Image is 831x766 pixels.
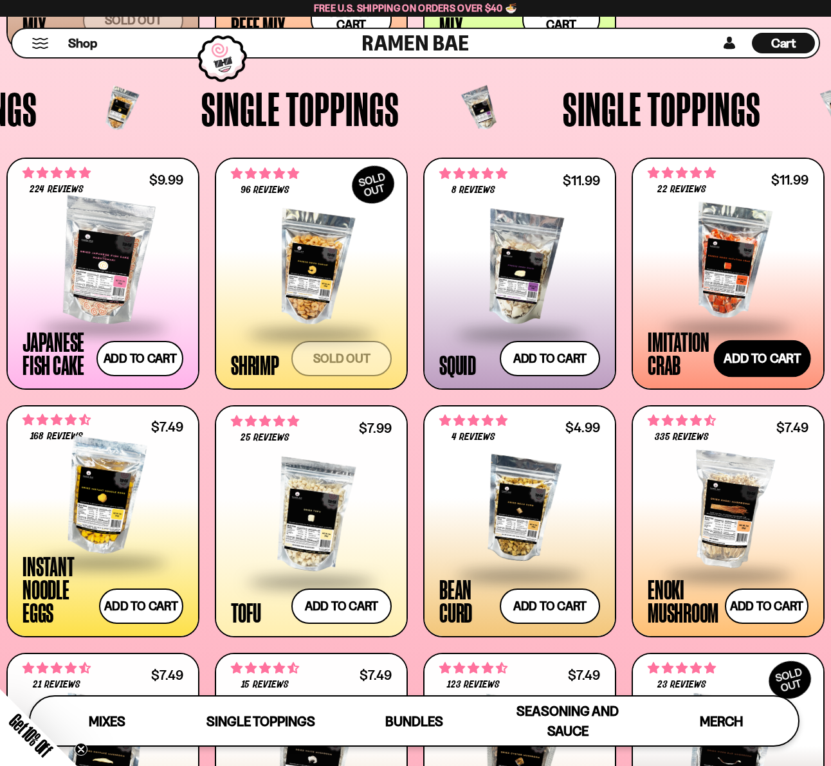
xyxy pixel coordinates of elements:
a: 4.86 stars 22 reviews $11.99 Imitation Crab Add to cart [632,158,825,390]
span: Bundles [385,713,443,729]
div: Bean Curd [439,578,493,624]
span: 4.90 stars [231,165,299,182]
button: Add to cart [96,341,183,376]
a: 5.00 stars 4 reviews $4.99 Bean Curd Add to cart [423,405,616,637]
div: Squid [439,353,476,376]
div: SOLD OUT [762,654,817,706]
button: Add to cart [713,340,810,377]
div: Tofu [231,601,261,624]
span: 22 reviews [657,185,706,195]
span: 15 reviews [241,680,288,690]
span: Free U.S. Shipping on Orders over $40 🍜 [314,2,518,14]
span: 25 reviews [241,433,289,443]
span: 5.00 stars [439,412,507,429]
span: 4.75 stars [439,165,507,182]
a: Merch [644,697,798,745]
div: SOLD OUT [345,158,401,210]
span: 4.80 stars [231,413,299,430]
div: $4.99 [565,421,600,433]
div: $7.99 [359,422,392,434]
a: 4.76 stars 224 reviews $9.99 Japanese Fish Cake Add to cart [6,158,199,390]
span: 4.73 stars [23,412,91,428]
a: 4.80 stars 25 reviews $7.99 Tofu Add to cart [215,405,408,637]
span: Single Toppings [201,85,399,132]
button: Add to cart [500,588,600,624]
span: Single Toppings [563,85,761,132]
button: Add to cart [99,588,183,624]
span: 4.48 stars [23,660,91,677]
span: 4.83 stars [648,660,716,677]
div: $11.99 [771,174,808,186]
div: Shrimp [231,353,279,376]
div: $7.49 [151,669,183,681]
span: 96 reviews [241,185,289,196]
a: 4.75 stars 8 reviews $11.99 Squid Add to cart [423,158,616,390]
button: Add to cart [725,588,808,624]
div: $7.49 [776,421,808,433]
span: Shop [68,35,97,52]
span: 23 reviews [657,680,706,690]
a: Cart [752,29,815,57]
span: 4.53 stars [231,660,299,677]
span: 335 reviews [655,432,709,442]
span: 4.86 stars [648,165,716,181]
a: Single Toppings [184,697,338,745]
a: Seasoning and Sauce [491,697,644,745]
div: $9.99 [149,174,183,186]
a: Shop [68,33,97,53]
div: Japanese Fish Cake [23,330,90,376]
div: $7.49 [568,669,600,681]
span: 123 reviews [447,680,500,690]
span: 21 reviews [33,680,80,690]
span: 8 reviews [452,185,495,196]
span: 4.69 stars [439,660,507,677]
a: SOLDOUT 4.90 stars 96 reviews Shrimp Sold out [215,158,408,390]
button: Close teaser [75,743,87,756]
div: Instant Noodle Eggs [23,554,93,624]
span: 4 reviews [452,432,495,442]
button: Mobile Menu Trigger [32,38,49,49]
a: Mixes [30,697,184,745]
span: 4.53 stars [648,412,716,429]
span: Mixes [89,713,125,729]
div: Enoki Mushroom [648,578,718,624]
button: Add to cart [500,341,600,376]
span: Seasoning and Sauce [516,703,619,739]
span: Merch [700,713,743,729]
div: $11.99 [563,174,600,187]
button: Add to cart [291,588,392,624]
a: 4.73 stars 168 reviews $7.49 Instant Noodle Eggs Add to cart [6,405,199,637]
span: Cart [771,35,796,51]
div: $7.49 [151,421,183,433]
span: 4.76 stars [23,165,91,181]
a: Bundles [338,697,491,745]
span: Single Toppings [206,713,315,729]
span: Get 10% Off [6,710,56,760]
div: Imitation Crab [648,330,709,376]
span: 224 reviews [30,185,83,195]
div: $7.49 [360,669,392,681]
a: 4.53 stars 335 reviews $7.49 Enoki Mushroom Add to cart [632,405,825,637]
span: 168 reviews [30,432,82,442]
